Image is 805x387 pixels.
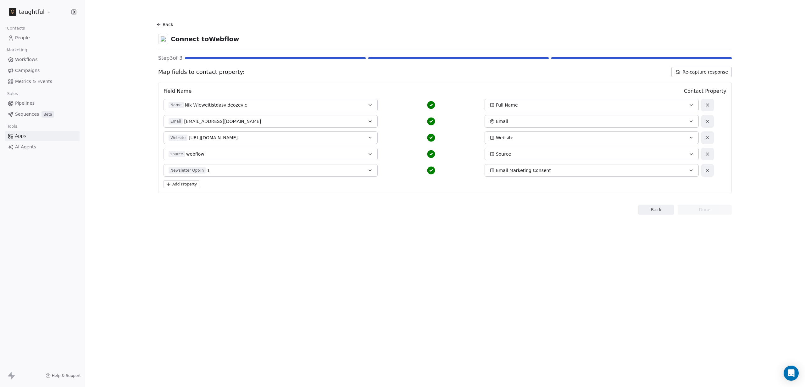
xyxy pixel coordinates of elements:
[5,109,80,119] a: SequencesBeta
[784,366,799,381] div: Open Intercom Messenger
[684,87,726,95] span: Contact Property
[15,133,26,139] span: Apps
[169,118,183,124] span: Email
[185,102,247,108] span: Nik Wieweitistdasvideozevic
[158,68,245,76] span: Map fields to contact property:
[15,56,38,63] span: Workflows
[15,35,30,41] span: People
[9,8,16,16] img: Logo-Taughtful-500x500.png
[8,7,53,17] button: taughtful
[164,180,199,188] button: Add Property
[42,111,54,118] span: Beta
[496,167,551,174] span: Email Marketing Consent
[52,373,81,378] span: Help & Support
[156,19,176,30] button: Back
[186,151,204,157] span: webflow
[15,100,35,107] span: Pipelines
[171,35,239,43] span: Connect to Webflow
[15,111,39,118] span: Sequences
[638,205,674,215] button: Back
[15,67,40,74] span: Campaigns
[496,118,508,124] span: Email
[496,135,514,141] span: Website
[5,131,80,141] a: Apps
[15,144,36,150] span: AI Agents
[671,67,732,77] button: Re-capture response
[496,151,511,157] span: Source
[5,98,80,108] a: Pipelines
[496,102,518,108] span: Full Name
[164,87,192,95] span: Field Name
[4,24,28,33] span: Contacts
[169,135,187,141] span: Website
[158,54,182,62] span: Step 3 of 3
[5,33,80,43] a: People
[4,122,20,131] span: Tools
[15,78,52,85] span: Metrics & Events
[4,45,30,55] span: Marketing
[5,54,80,65] a: Workflows
[4,89,21,98] span: Sales
[189,135,238,141] span: [URL][DOMAIN_NAME]
[5,76,80,87] a: Metrics & Events
[184,118,261,124] span: [EMAIL_ADDRESS][DOMAIN_NAME]
[46,373,81,378] a: Help & Support
[169,102,184,108] span: Name
[160,36,166,42] img: webflow.svg
[5,65,80,76] a: Campaigns
[169,167,206,174] span: Newsletter Opt-In
[19,8,45,16] span: taughtful
[5,142,80,152] a: AI Agents
[169,151,185,157] span: source
[678,205,732,215] button: Done
[207,167,210,174] span: 1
